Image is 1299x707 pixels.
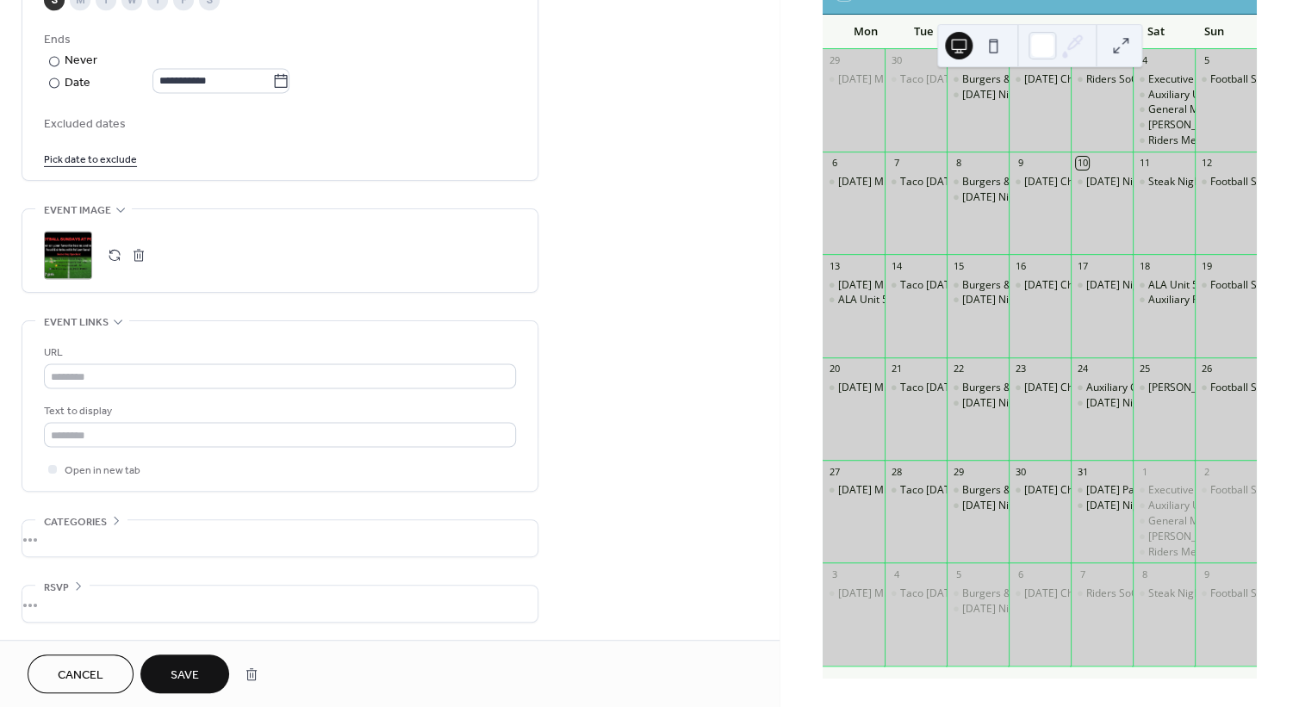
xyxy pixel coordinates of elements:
[962,72,1037,87] div: Burgers & Fries
[1200,567,1213,580] div: 9
[140,654,229,693] button: Save
[1071,72,1133,87] div: Riders SoCal Bike Night
[947,278,1009,293] div: Burgers & Fries
[1210,483,1291,498] div: Football Sundays
[1148,293,1247,307] div: Auxiliary Pasta Night
[1210,175,1291,189] div: Football Sundays
[1009,586,1071,601] div: Thursday Chili Dogs
[1138,259,1151,272] div: 18
[947,602,1009,617] div: Wednesday Night Karaoke
[962,278,1037,293] div: Burgers & Fries
[65,52,98,70] div: Never
[947,293,1009,307] div: Wednesday Night Karaoke
[1014,465,1027,478] div: 30
[894,15,952,49] div: Tue
[65,73,289,93] div: Date
[1071,175,1133,189] div: Friday Night Karaoke
[1138,465,1151,478] div: 1
[1138,363,1151,375] div: 25
[1133,88,1195,102] div: Auxiliary Unit 574 Breakfast
[952,567,965,580] div: 5
[1076,259,1089,272] div: 17
[1195,278,1257,293] div: Football Sundays
[1009,483,1071,498] div: Thursday Chili Dogs
[838,381,1060,395] div: [DATE] Mr [PERSON_NAME]'s Crock Pot Meals
[828,567,841,580] div: 3
[823,381,885,395] div: Monday's Mr Bill's Crock Pot Meals
[1133,545,1195,560] div: Riders Meeting
[1076,465,1089,478] div: 31
[900,483,960,498] div: Taco [DATE]
[1148,381,1277,395] div: [PERSON_NAME] Car Night
[1148,72,1286,87] div: Executive Committe Meeting
[65,462,140,480] span: Open in new tab
[885,278,947,293] div: Taco Tuesday
[1148,102,1229,117] div: General Meeting
[1195,381,1257,395] div: Football Sundays
[1076,363,1089,375] div: 24
[1200,54,1213,67] div: 5
[890,465,903,478] div: 28
[44,115,516,133] span: Excluded dates
[962,381,1037,395] div: Burgers & Fries
[1133,133,1195,148] div: Riders Meeting
[823,175,885,189] div: Monday's Mr Bill's Crock Pot Meals
[1195,586,1257,601] div: Football Sundays
[1133,514,1195,529] div: General Meeting
[900,278,960,293] div: Taco [DATE]
[1071,586,1133,601] div: Riders SoCal Bike Night
[823,483,885,498] div: Monday's Mr Bill's Crock Pot Meals
[1086,499,1190,513] div: [DATE] Night Karaoke
[962,602,1066,617] div: [DATE] Night Karaoke
[890,567,903,580] div: 4
[890,54,903,67] div: 30
[947,88,1009,102] div: Wednesday Night Karaoke
[58,667,103,685] span: Cancel
[1009,381,1071,395] div: Thursday Chili Dogs
[838,175,1060,189] div: [DATE] Mr [PERSON_NAME]'s Crock Pot Meals
[28,654,134,693] button: Cancel
[1200,465,1213,478] div: 2
[1024,483,1109,498] div: [DATE] Chili Dogs
[1071,499,1133,513] div: Friday Night Karaoke
[962,175,1037,189] div: Burgers & Fries
[838,483,1060,498] div: [DATE] Mr [PERSON_NAME]'s Crock Pot Meals
[1071,381,1133,395] div: Auxiliary Chicken or Beef Rice Bowls
[44,343,513,361] div: URL
[885,175,947,189] div: Taco Tuesday
[1210,586,1291,601] div: Football Sundays
[1009,175,1071,189] div: Thursday Chili Dogs
[838,586,1060,601] div: [DATE] Mr [PERSON_NAME]'s Crock Pot Meals
[1148,499,1282,513] div: Auxiliary Unit 574 Breakfast
[1210,72,1291,87] div: Football Sundays
[1200,157,1213,170] div: 12
[1148,175,1203,189] div: Steak Night
[1024,72,1109,87] div: [DATE] Chili Dogs
[828,54,841,67] div: 29
[1148,530,1271,544] div: [PERSON_NAME] Meeting
[1024,175,1109,189] div: [DATE] Chili Dogs
[1138,567,1151,580] div: 8
[823,293,885,307] div: ALA Unit 574 Meeting
[1185,15,1243,49] div: Sun
[1210,278,1291,293] div: Football Sundays
[1071,396,1133,411] div: Friday Night Karaoke
[1138,54,1151,67] div: 4
[962,190,1066,205] div: [DATE] Night Karaoke
[952,363,965,375] div: 22
[1148,483,1286,498] div: Executive Committe Meeting
[1148,278,1288,293] div: ALA Unit 574 Juniors Meeting
[44,31,513,49] div: Ends
[947,190,1009,205] div: Wednesday Night Karaoke
[1071,278,1133,293] div: Friday Night Karaoke
[885,72,947,87] div: Taco Tuesday
[44,401,513,419] div: Text to display
[1014,567,1027,580] div: 6
[1138,157,1151,170] div: 11
[828,363,841,375] div: 20
[1148,118,1271,133] div: [PERSON_NAME] Meeting
[900,175,960,189] div: Taco [DATE]
[900,72,960,87] div: Taco [DATE]
[890,363,903,375] div: 21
